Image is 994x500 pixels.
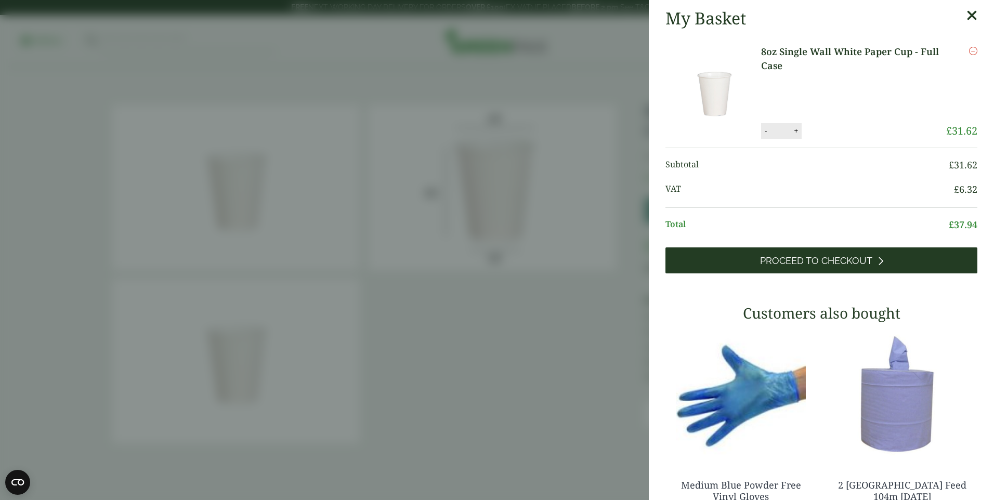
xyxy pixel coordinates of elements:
[665,182,954,196] span: VAT
[668,45,761,138] img: 8oz Single Wall White Paper Cup-Full Case of-0
[954,183,959,195] span: £
[949,218,954,231] span: £
[5,470,30,495] button: Open CMP widget
[665,247,977,273] a: Proceed to Checkout
[946,124,952,138] span: £
[949,159,954,171] span: £
[760,255,872,267] span: Proceed to Checkout
[665,329,816,459] img: 4130015J-Blue-Vinyl-Powder-Free-Gloves-Medium
[665,8,746,28] h2: My Basket
[665,218,949,232] span: Total
[827,329,977,459] img: 3630017-2-Ply-Blue-Centre-Feed-104m
[946,124,977,138] bdi: 31.62
[954,183,977,195] bdi: 6.32
[791,126,801,135] button: +
[762,126,770,135] button: -
[761,45,946,73] a: 8oz Single Wall White Paper Cup - Full Case
[969,45,977,57] a: Remove this item
[949,159,977,171] bdi: 31.62
[665,305,977,322] h3: Customers also bought
[949,218,977,231] bdi: 37.94
[665,158,949,172] span: Subtotal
